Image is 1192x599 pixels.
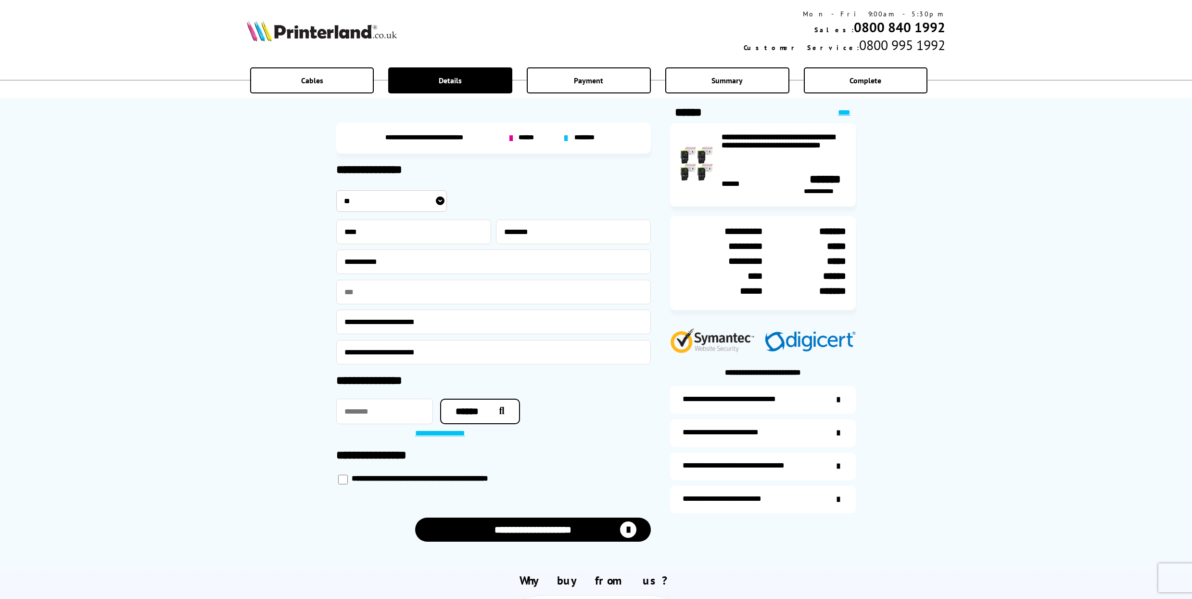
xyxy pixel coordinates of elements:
span: Sales: [814,26,854,34]
span: Customer Service: [744,43,859,52]
a: items-arrive [670,419,856,447]
h2: Why buy from us? [247,573,945,588]
span: Cables [301,76,323,85]
a: additional-ink [670,386,856,414]
span: 0800 995 1992 [859,36,945,54]
a: additional-cables [670,453,856,480]
span: Payment [574,76,603,85]
span: Details [439,76,462,85]
span: Summary [711,76,743,85]
div: Mon - Fri 9:00am - 5:30pm [744,10,945,18]
a: secure-website [670,486,856,513]
a: 0800 840 1992 [854,18,945,36]
span: Complete [850,76,881,85]
img: Printerland Logo [247,20,397,41]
